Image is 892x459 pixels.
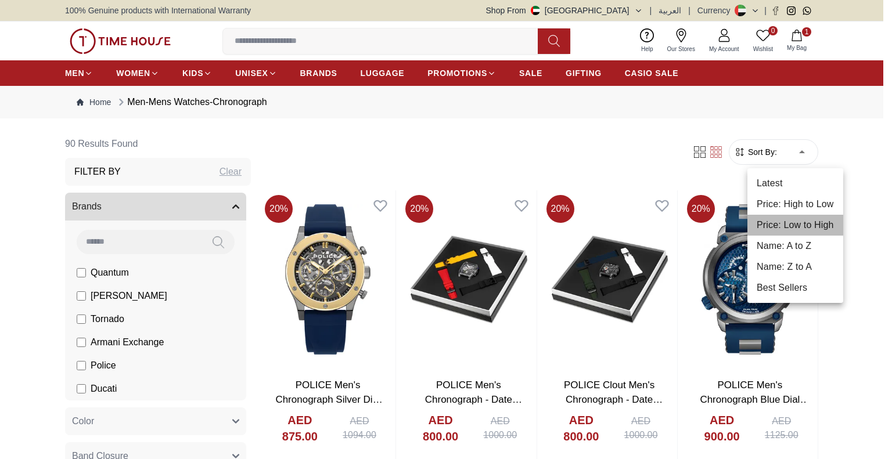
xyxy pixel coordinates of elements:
[747,173,843,194] li: Latest
[747,277,843,298] li: Best Sellers
[747,215,843,236] li: Price: Low to High
[747,256,843,277] li: Name: Z to A
[747,194,843,215] li: Price: High to Low
[747,236,843,256] li: Name: A to Z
